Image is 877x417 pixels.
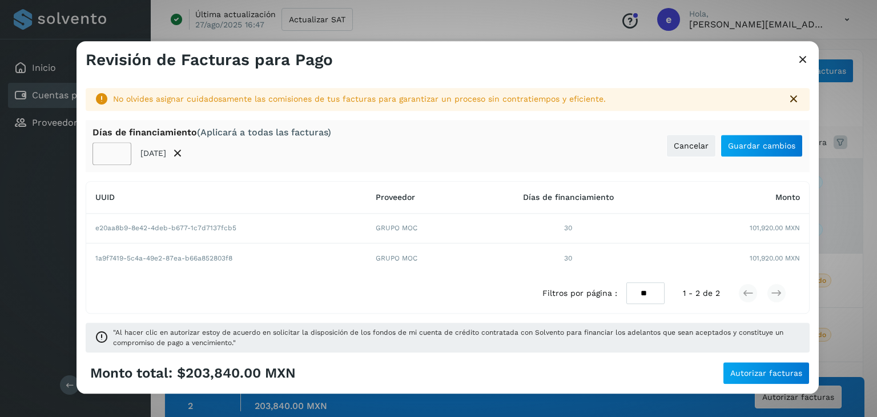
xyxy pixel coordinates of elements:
[113,93,778,105] div: No olvides asignar cuidadosamente las comisiones de tus facturas para garantizar un proceso sin c...
[723,362,810,385] button: Autorizar facturas
[113,328,800,348] span: "Al hacer clic en autorizar estoy de acuerdo en solicitar la disposición de los fondos de mi cuen...
[542,287,617,299] span: Filtros por página :
[750,223,800,234] span: 101,920.00 MXN
[523,193,614,202] span: Días de financiamiento
[177,365,296,382] span: $203,840.00 MXN
[674,142,709,150] span: Cancelar
[86,243,367,273] td: 1a9f7419-5c4a-49e2-87ea-b66a852803f8
[86,214,367,243] td: e20aa8b9-8e42-4deb-b677-1c7d7137fcb5
[775,193,800,202] span: Monto
[472,243,664,273] td: 30
[92,127,331,138] div: Días de financiamiento
[95,193,115,202] span: UUID
[721,135,803,158] button: Guardar cambios
[367,214,472,243] td: GRUPO MOC
[86,50,333,70] h3: Revisión de Facturas para Pago
[683,287,720,299] span: 1 - 2 de 2
[367,243,472,273] td: GRUPO MOC
[90,365,172,382] span: Monto total:
[666,135,716,158] button: Cancelar
[197,127,331,138] span: (Aplicará a todas las facturas)
[140,149,166,159] p: [DATE]
[750,253,800,263] span: 101,920.00 MXN
[728,142,795,150] span: Guardar cambios
[376,193,415,202] span: Proveedor
[730,370,802,378] span: Autorizar facturas
[472,214,664,243] td: 30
